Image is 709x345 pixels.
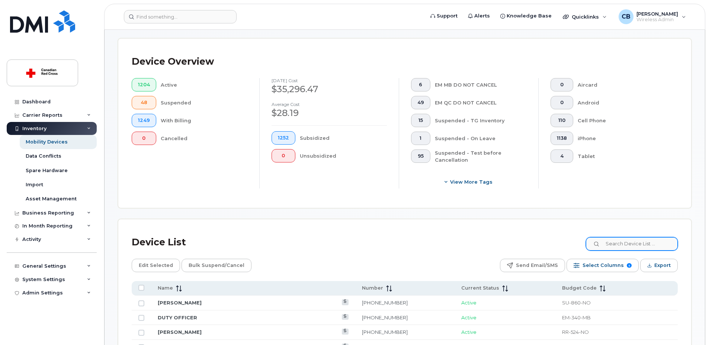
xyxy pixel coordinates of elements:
[435,78,527,91] div: EM MB DO NOT CANCEL
[182,259,251,272] button: Bulk Suspend/Cancel
[562,285,597,291] span: Budget Code
[272,102,387,107] h4: Average cost
[161,78,248,91] div: Active
[138,82,150,88] span: 1204
[161,96,248,109] div: Suspended
[461,300,477,306] span: Active
[417,117,424,123] span: 15
[435,149,527,163] div: Suspended - Test before Cancellation
[474,12,490,20] span: Alerts
[437,12,458,20] span: Support
[450,178,493,186] span: View more tags
[435,114,527,127] div: Suspended - TG Inventory
[507,12,552,20] span: Knowledge Base
[132,132,156,145] button: 0
[138,100,150,106] span: 48
[578,96,666,109] div: Android
[557,82,567,88] span: 0
[583,260,624,271] span: Select Columns
[411,149,430,163] button: 95
[636,17,678,23] span: Wireless Admin
[567,259,639,272] button: Select Columns 5
[562,329,589,335] span: RR-524-NO
[300,149,387,162] div: Unsubsidized
[132,96,156,109] button: 48
[411,132,430,145] button: 1
[132,52,214,71] div: Device Overview
[636,11,678,17] span: [PERSON_NAME]
[362,329,408,335] a: [PHONE_NUMBER]
[272,149,295,162] button: 0
[613,9,691,24] div: Corinne Burke
[411,96,430,109] button: 49
[578,78,666,91] div: Aircard
[189,260,244,271] span: Bulk Suspend/Cancel
[411,114,430,127] button: 15
[578,149,666,163] div: Tablet
[158,315,197,320] a: DUTY OFFICER
[562,300,591,306] span: SU-860-NO
[562,315,591,320] span: EM-340-MB
[586,237,678,251] input: Search Device List ...
[425,9,463,23] a: Support
[278,135,289,141] span: 1252
[272,83,387,96] div: $35,296.47
[417,153,424,159] span: 95
[272,78,387,83] h4: [DATE] cost
[161,114,248,127] div: With Billing
[578,132,666,145] div: iPhone
[342,299,349,305] a: View Last Bill
[461,329,477,335] span: Active
[572,14,599,20] span: Quicklinks
[272,107,387,119] div: $28.19
[417,135,424,141] span: 1
[158,329,202,335] a: [PERSON_NAME]
[654,260,671,271] span: Export
[158,300,202,306] a: [PERSON_NAME]
[627,263,632,268] span: 5
[557,100,567,106] span: 0
[132,259,180,272] button: Edit Selected
[411,78,430,91] button: 6
[551,114,573,127] button: 110
[362,285,383,291] span: Number
[557,153,567,159] span: 4
[161,132,248,145] div: Cancelled
[342,329,349,334] a: View Last Bill
[551,132,573,145] button: 1138
[132,233,186,252] div: Device List
[138,135,150,141] span: 0
[461,315,477,320] span: Active
[578,114,666,127] div: Cell Phone
[435,96,527,109] div: EM QC DO NOT CANCEL
[300,131,387,145] div: Subsidized
[158,285,173,291] span: Name
[362,300,408,306] a: [PHONE_NUMBER]
[362,315,408,320] a: [PHONE_NUMBER]
[500,259,565,272] button: Send Email/SMS
[495,9,557,23] a: Knowledge Base
[417,82,424,88] span: 6
[278,153,289,159] span: 0
[640,259,678,272] button: Export
[138,117,150,123] span: 1249
[139,260,173,271] span: Edit Selected
[551,96,573,109] button: 0
[557,135,567,141] span: 1138
[124,10,237,23] input: Find something...
[132,78,156,91] button: 1204
[417,100,424,106] span: 49
[551,149,573,163] button: 4
[435,132,527,145] div: Suspended - On Leave
[132,114,156,127] button: 1249
[411,175,526,188] button: View more tags
[463,9,495,23] a: Alerts
[342,314,349,320] a: View Last Bill
[272,131,295,145] button: 1252
[558,9,612,24] div: Quicklinks
[516,260,558,271] span: Send Email/SMS
[461,285,499,291] span: Current Status
[551,78,573,91] button: 0
[622,12,631,21] span: CB
[557,117,567,123] span: 110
